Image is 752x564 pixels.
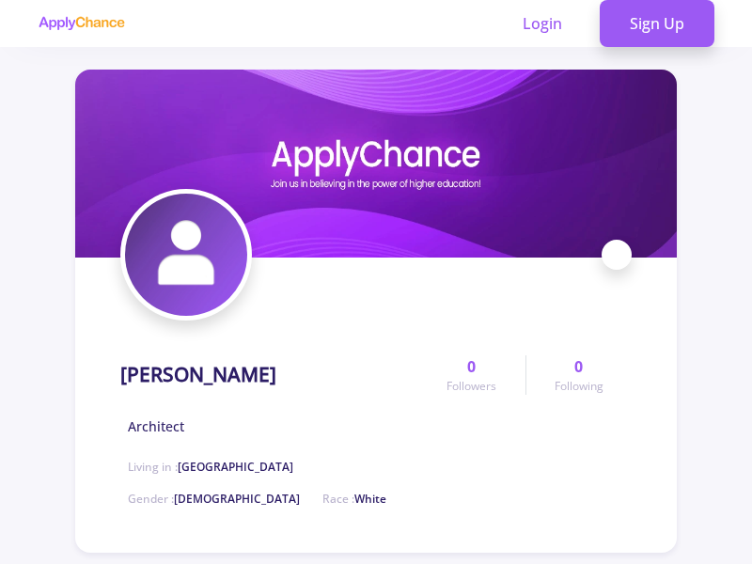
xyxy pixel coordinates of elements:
span: Architect [128,416,184,436]
span: [DEMOGRAPHIC_DATA] [174,491,300,507]
span: Following [555,378,603,395]
h1: [PERSON_NAME] [120,363,276,386]
span: [GEOGRAPHIC_DATA] [178,459,293,475]
img: applychance logo text only [38,16,125,31]
img: Mohammadreza Kazemicover image [75,70,677,258]
img: Mohammadreza Kazemiavatar [125,194,247,316]
span: Living in : [128,459,293,475]
span: 0 [574,355,583,378]
a: 0Followers [418,355,525,395]
span: Gender : [128,491,300,507]
span: 0 [467,355,476,378]
span: Followers [446,378,496,395]
span: White [354,491,386,507]
span: Race : [322,491,386,507]
a: 0Following [525,355,632,395]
